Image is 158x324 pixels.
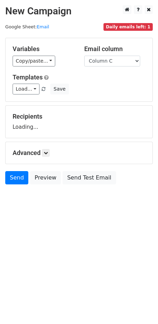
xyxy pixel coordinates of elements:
[5,5,153,17] h2: New Campaign
[13,56,55,66] a: Copy/paste...
[37,24,49,29] a: Email
[30,171,61,184] a: Preview
[13,73,43,81] a: Templates
[13,113,145,131] div: Loading...
[13,84,39,94] a: Load...
[50,84,69,94] button: Save
[103,23,153,31] span: Daily emails left: 1
[13,149,145,157] h5: Advanced
[13,45,74,53] h5: Variables
[84,45,145,53] h5: Email column
[13,113,145,120] h5: Recipients
[63,171,116,184] a: Send Test Email
[5,24,49,29] small: Google Sheet:
[5,171,28,184] a: Send
[103,24,153,29] a: Daily emails left: 1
